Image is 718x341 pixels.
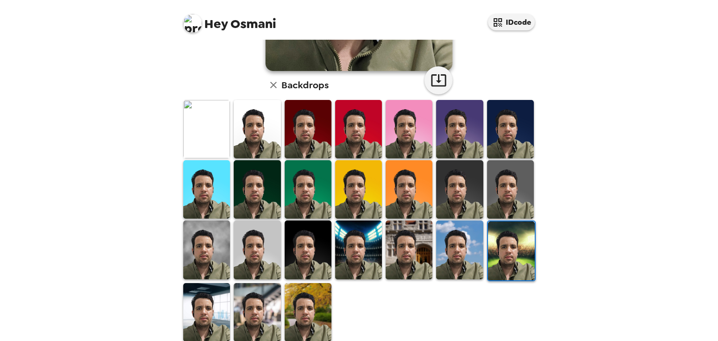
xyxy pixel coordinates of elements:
[281,78,329,92] h6: Backdrops
[183,9,276,30] span: Osmani
[204,15,228,32] span: Hey
[183,100,230,158] img: Original
[183,14,202,33] img: profile pic
[488,14,535,30] button: IDcode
